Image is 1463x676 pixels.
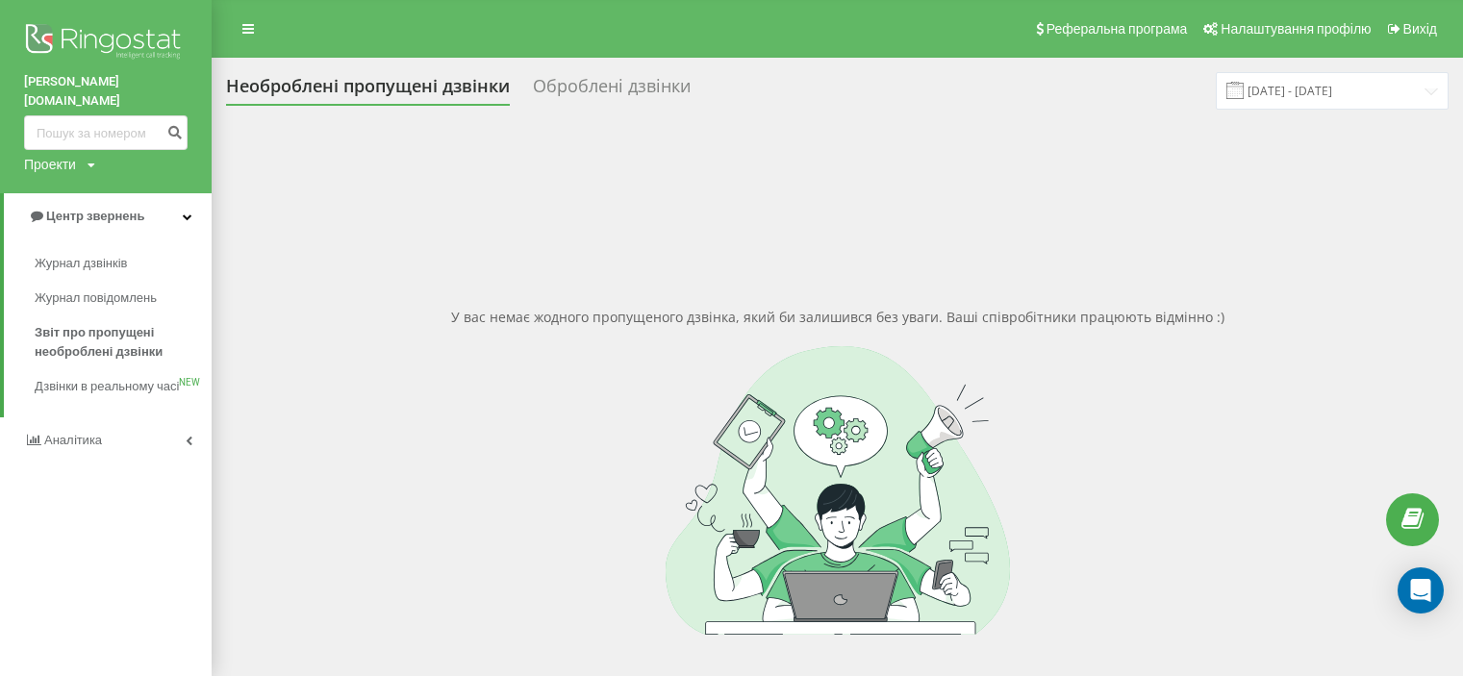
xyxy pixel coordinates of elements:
a: Дзвінки в реальному часіNEW [35,369,212,404]
a: Центр звернень [4,193,212,239]
div: Оброблені дзвінки [533,76,691,106]
div: Open Intercom Messenger [1398,567,1444,613]
div: Проекти [24,155,76,174]
img: Ringostat logo [24,19,188,67]
span: Дзвінки в реальному часі [35,377,179,396]
a: Журнал дзвінків [35,246,212,281]
a: [PERSON_NAME][DOMAIN_NAME] [24,72,188,111]
span: Вихід [1403,21,1437,37]
a: Звіт про пропущені необроблені дзвінки [35,315,212,369]
input: Пошук за номером [24,115,188,150]
span: Журнал дзвінків [35,254,127,273]
span: Звіт про пропущені необроблені дзвінки [35,323,202,362]
span: Журнал повідомлень [35,288,157,308]
span: Налаштування профілю [1221,21,1371,37]
span: Центр звернень [46,209,144,223]
a: Журнал повідомлень [35,281,212,315]
div: Необроблені пропущені дзвінки [226,76,510,106]
span: Аналiтика [44,433,102,447]
span: Реферальна програма [1047,21,1188,37]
